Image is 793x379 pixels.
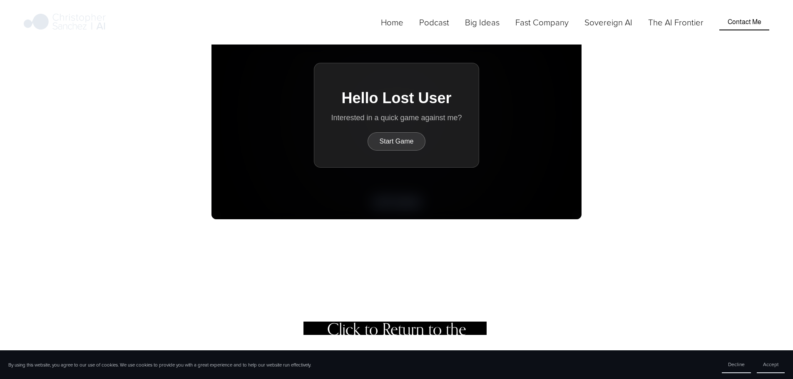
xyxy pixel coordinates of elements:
[515,15,569,29] a: folder dropdown
[722,356,751,373] button: Decline
[515,16,569,28] span: Fast Company
[465,15,500,29] a: folder dropdown
[757,356,785,373] button: Accept
[584,15,632,29] a: Sovereign AI
[327,320,466,357] a: Click to Return to the Home Page
[24,12,106,33] img: Christopher Sanchez | AI
[8,362,311,368] p: By using this website, you agree to our use of cookies. We use cookies to provide you with a grea...
[465,16,500,28] span: Big Ideas
[381,15,403,29] a: Home
[419,15,449,29] a: Podcast
[719,14,769,30] a: Contact Me
[648,15,704,29] a: The AI Frontier
[763,361,778,368] span: Accept
[728,361,745,368] span: Decline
